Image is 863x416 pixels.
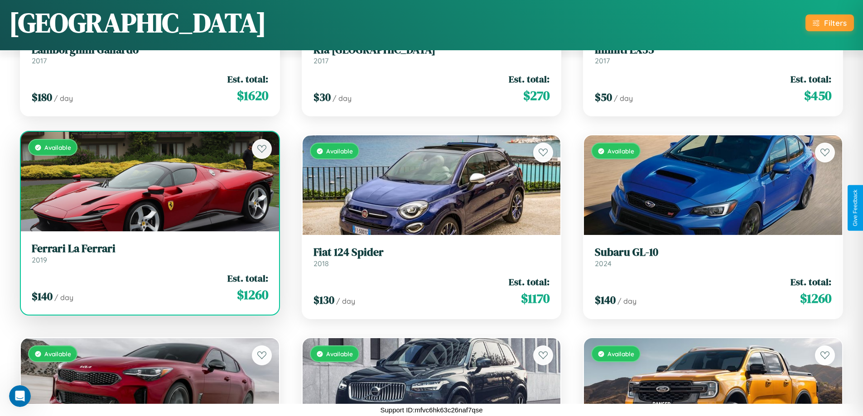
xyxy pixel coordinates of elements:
[313,43,550,66] a: Kia [GEOGRAPHIC_DATA]2017
[32,90,52,105] span: $ 180
[326,147,353,155] span: Available
[595,56,610,65] span: 2017
[805,14,854,31] button: Filters
[54,94,73,103] span: / day
[32,56,47,65] span: 2017
[333,94,352,103] span: / day
[607,147,634,155] span: Available
[44,350,71,358] span: Available
[326,350,353,358] span: Available
[32,242,268,264] a: Ferrari La Ferrari2019
[595,43,831,66] a: Infiniti EX352017
[791,72,831,86] span: Est. total:
[9,4,266,41] h1: [GEOGRAPHIC_DATA]
[607,350,634,358] span: Available
[791,275,831,288] span: Est. total:
[595,259,612,268] span: 2024
[313,246,550,268] a: Fiat 124 Spider2018
[313,259,329,268] span: 2018
[54,293,73,302] span: / day
[32,242,268,255] h3: Ferrari La Ferrari
[381,404,483,416] p: Support ID: mfvc6hk63c26naf7qse
[313,246,550,259] h3: Fiat 124 Spider
[237,86,268,105] span: $ 1620
[804,86,831,105] span: $ 450
[32,289,53,304] span: $ 140
[313,56,328,65] span: 2017
[336,296,355,306] span: / day
[595,90,612,105] span: $ 50
[313,90,331,105] span: $ 30
[509,72,550,86] span: Est. total:
[824,18,847,28] div: Filters
[521,289,550,307] span: $ 1170
[614,94,633,103] span: / day
[32,43,268,66] a: Lamborghini Gallardo2017
[9,385,31,407] iframe: Intercom live chat
[852,190,858,226] div: Give Feedback
[595,246,831,268] a: Subaru GL-102024
[617,296,636,306] span: / day
[313,43,550,57] h3: Kia [GEOGRAPHIC_DATA]
[509,275,550,288] span: Est. total:
[32,255,47,264] span: 2019
[595,246,831,259] h3: Subaru GL-10
[313,292,334,307] span: $ 130
[800,289,831,307] span: $ 1260
[227,72,268,86] span: Est. total:
[237,286,268,304] span: $ 1260
[595,292,616,307] span: $ 140
[227,272,268,285] span: Est. total:
[44,143,71,151] span: Available
[523,86,550,105] span: $ 270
